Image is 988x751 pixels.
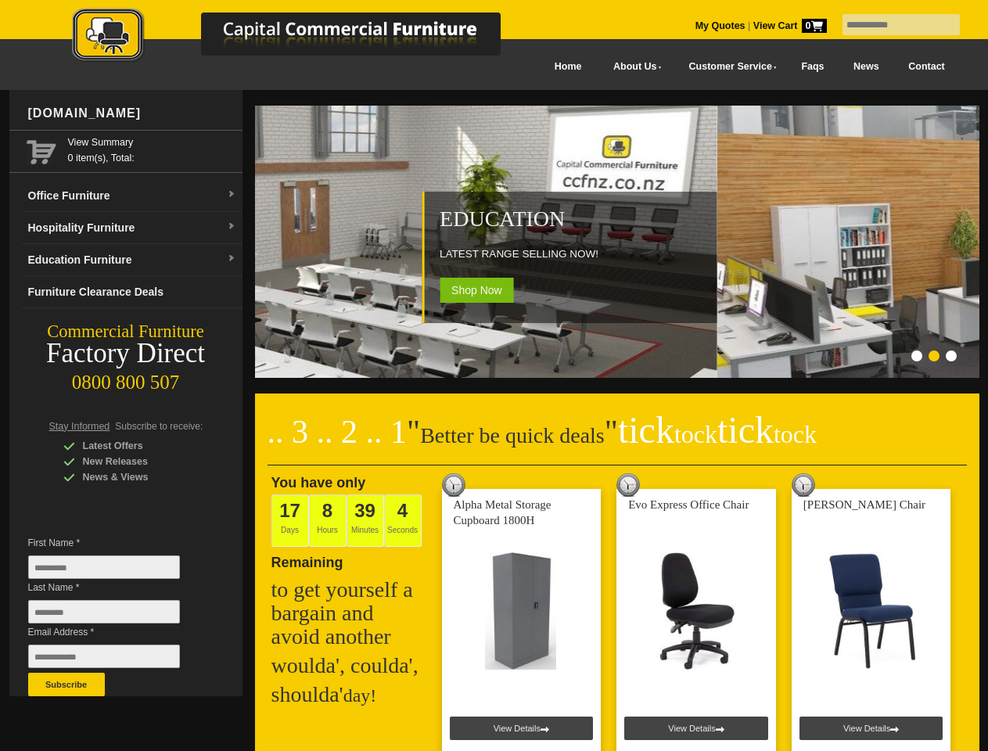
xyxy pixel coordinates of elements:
[22,244,243,276] a: Education Furnituredropdown
[929,350,939,361] li: Page dot 2
[839,49,893,84] a: News
[28,535,203,551] span: First Name *
[322,500,332,521] span: 8
[227,190,236,199] img: dropdown
[671,49,786,84] a: Customer Service
[271,578,428,649] h2: to get yourself a bargain and avoid another
[279,500,300,521] span: 17
[271,654,428,677] h2: woulda', coulda',
[911,350,922,361] li: Page dot 1
[309,494,347,547] span: Hours
[674,420,717,448] span: tock
[440,246,709,262] p: LATEST RANGE SELLING NOW!
[22,276,243,308] a: Furniture Clearance Deals
[946,350,957,361] li: Page dot 3
[695,20,745,31] a: My Quotes
[268,419,967,465] h2: Better be quick deals
[440,278,514,303] span: Shop Now
[28,645,180,668] input: Email Address *
[271,475,366,490] span: You have only
[22,180,243,212] a: Office Furnituredropdown
[9,321,243,343] div: Commercial Furniture
[407,414,420,450] span: "
[28,624,203,640] span: Email Address *
[63,469,212,485] div: News & Views
[271,548,343,570] span: Remaining
[384,494,422,547] span: Seconds
[29,8,577,70] a: Capital Commercial Furniture Logo
[753,20,827,31] strong: View Cart
[750,20,826,31] a: View Cart0
[28,580,203,595] span: Last Name *
[271,683,428,707] h2: shoulda'
[227,254,236,264] img: dropdown
[28,555,180,579] input: First Name *
[268,414,408,450] span: .. 3 .. 2 .. 1
[616,473,640,497] img: tick tock deal clock
[397,500,408,521] span: 4
[28,673,105,696] button: Subscribe
[9,364,243,393] div: 0800 800 507
[802,19,827,33] span: 0
[9,343,243,365] div: Factory Direct
[49,421,110,432] span: Stay Informed
[28,600,180,623] input: Last Name *
[22,90,243,137] div: [DOMAIN_NAME]
[271,494,309,547] span: Days
[893,49,959,84] a: Contact
[68,135,236,150] a: View Summary
[442,473,465,497] img: tick tock deal clock
[347,494,384,547] span: Minutes
[354,500,375,521] span: 39
[22,212,243,244] a: Hospitality Furnituredropdown
[227,222,236,232] img: dropdown
[63,454,212,469] div: New Releases
[29,8,577,65] img: Capital Commercial Furniture Logo
[774,420,817,448] span: tock
[440,207,709,231] h2: Education
[115,421,203,432] span: Subscribe to receive:
[68,135,236,163] span: 0 item(s), Total:
[63,438,212,454] div: Latest Offers
[605,414,817,450] span: "
[787,49,839,84] a: Faqs
[596,49,671,84] a: About Us
[343,685,377,706] span: day!
[792,473,815,497] img: tick tock deal clock
[618,409,817,451] span: tick tick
